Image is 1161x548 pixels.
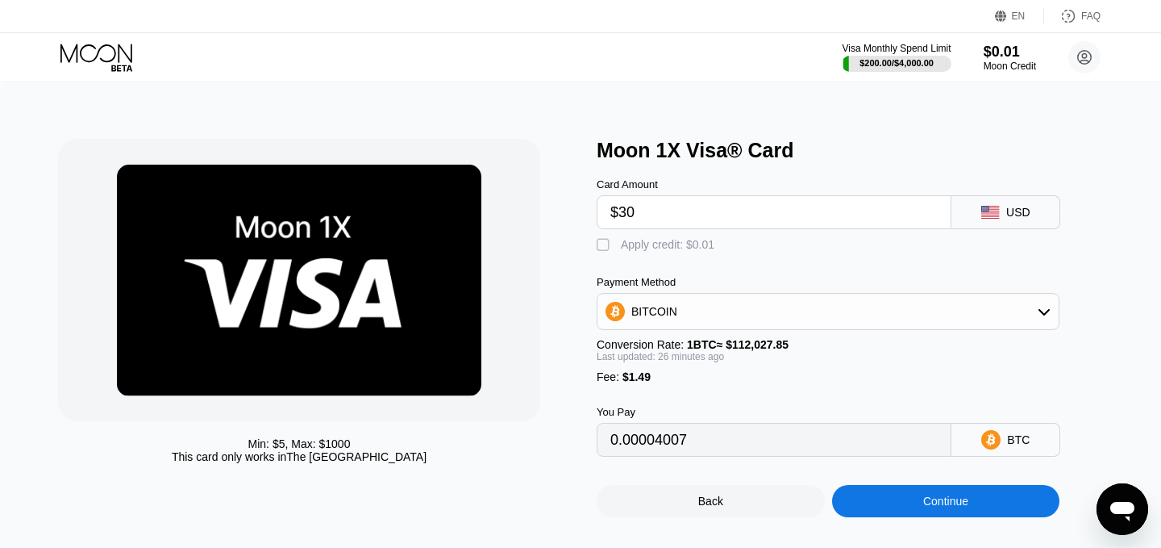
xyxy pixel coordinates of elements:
div: Continue [923,495,968,508]
div: Min: $ 5 , Max: $ 1000 [248,437,351,450]
div: $0.01 [984,44,1036,61]
div: Back [698,495,723,508]
div: Moon 1X Visa® Card [597,139,1119,162]
div: Visa Monthly Spend Limit [842,43,951,54]
div: Back [597,485,825,517]
div: BTC [1007,433,1030,446]
div: Continue [832,485,1060,517]
div: $0.01Moon Credit [984,44,1036,72]
div: Fee : [597,370,1059,383]
div: Visa Monthly Spend Limit$200.00/$4,000.00 [842,43,951,72]
div: $200.00 / $4,000.00 [859,58,934,68]
div: BITCOIN [631,305,677,318]
div: USD [1006,206,1030,219]
div: EN [1012,10,1026,22]
div: Payment Method [597,276,1059,288]
iframe: Button to launch messaging window [1096,483,1148,535]
div: Card Amount [597,178,951,190]
div: EN [995,8,1044,24]
div:  [597,237,613,253]
div: Moon Credit [984,61,1036,72]
div: Conversion Rate: [597,338,1059,351]
div: You Pay [597,406,951,418]
div: Last updated: 26 minutes ago [597,351,1059,362]
span: 1 BTC ≈ $112,027.85 [687,338,789,351]
input: $0.00 [610,196,938,228]
div: FAQ [1081,10,1101,22]
div: This card only works in The [GEOGRAPHIC_DATA] [172,450,427,463]
div: Apply credit: $0.01 [621,238,714,251]
span: $1.49 [622,370,651,383]
div: FAQ [1044,8,1101,24]
div: BITCOIN [597,295,1059,328]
